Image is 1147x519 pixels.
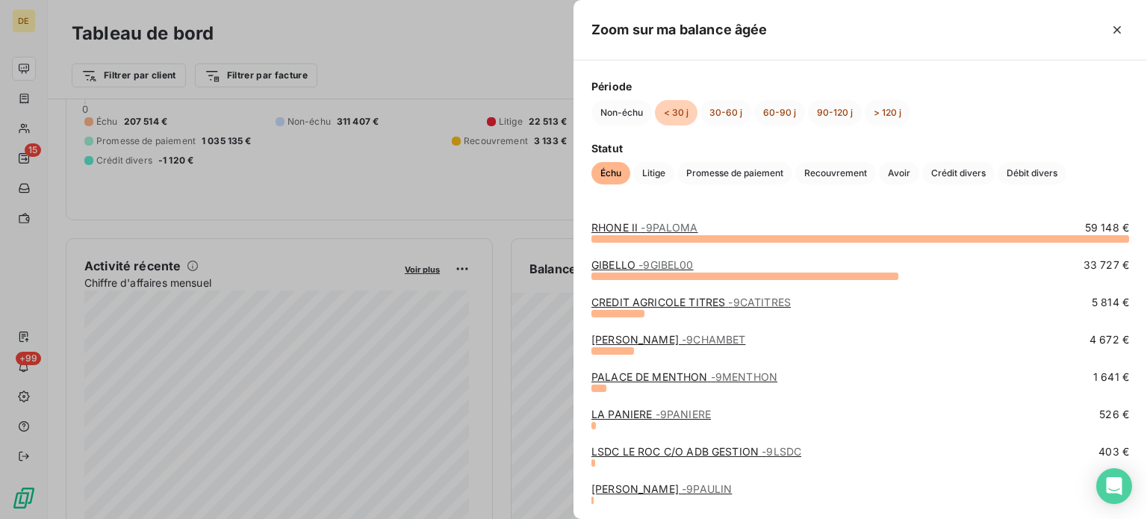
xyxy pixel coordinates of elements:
button: 30-60 j [700,100,751,125]
button: Crédit divers [922,162,995,184]
span: 526 € [1099,407,1129,422]
button: Recouvrement [795,162,876,184]
span: - 9MENTHON [711,370,777,383]
span: Période [591,78,1129,94]
button: 90-120 j [808,100,862,125]
button: Échu [591,162,630,184]
button: < 30 j [655,100,697,125]
button: Non-échu [591,100,652,125]
span: 33 727 € [1084,258,1129,273]
span: 403 € [1098,444,1129,459]
a: GIBELLO [591,258,694,271]
h5: Zoom sur ma balance âgée [591,19,768,40]
a: RHONE II [591,221,698,234]
span: 59 148 € [1085,220,1129,235]
span: 1 641 € [1093,370,1129,385]
a: PALACE DE MENTHON [591,370,777,383]
a: LSDC LE ROC C/O ADB GESTION [591,445,801,458]
span: Statut [591,140,1129,156]
a: CREDIT AGRICOLE TITRES [591,296,791,308]
span: - 9CHAMBET [682,333,745,346]
span: - 9GIBEL00 [638,258,693,271]
span: - 9PALOMA [641,221,697,234]
a: [PERSON_NAME] [591,482,732,495]
button: Promesse de paiement [677,162,792,184]
a: [PERSON_NAME] [591,333,745,346]
span: 5 814 € [1092,295,1129,310]
div: Open Intercom Messenger [1096,468,1132,504]
span: - 9CATITRES [728,296,791,308]
button: Débit divers [998,162,1066,184]
span: - 9LSDC [762,445,801,458]
span: - 9PAULIN [682,482,732,495]
a: LA PANIERE [591,408,711,420]
button: 60-90 j [754,100,805,125]
span: - 9PANIERE [656,408,711,420]
button: > 120 j [865,100,910,125]
button: Litige [633,162,674,184]
span: 4 672 € [1090,332,1129,347]
button: Avoir [879,162,919,184]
